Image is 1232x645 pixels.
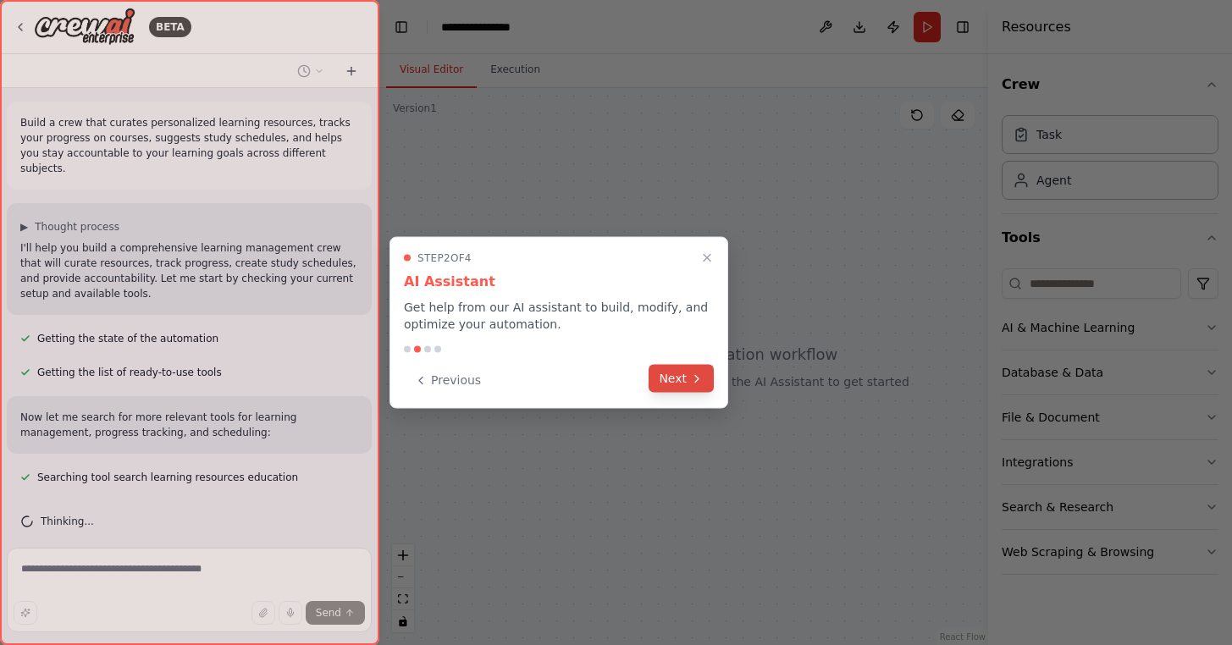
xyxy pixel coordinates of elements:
button: Close walkthrough [697,248,717,268]
span: Step 2 of 4 [417,251,472,265]
button: Previous [404,367,491,394]
p: Get help from our AI assistant to build, modify, and optimize your automation. [404,299,714,333]
h3: AI Assistant [404,272,714,292]
button: Next [649,365,714,393]
button: Hide left sidebar [389,15,413,39]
